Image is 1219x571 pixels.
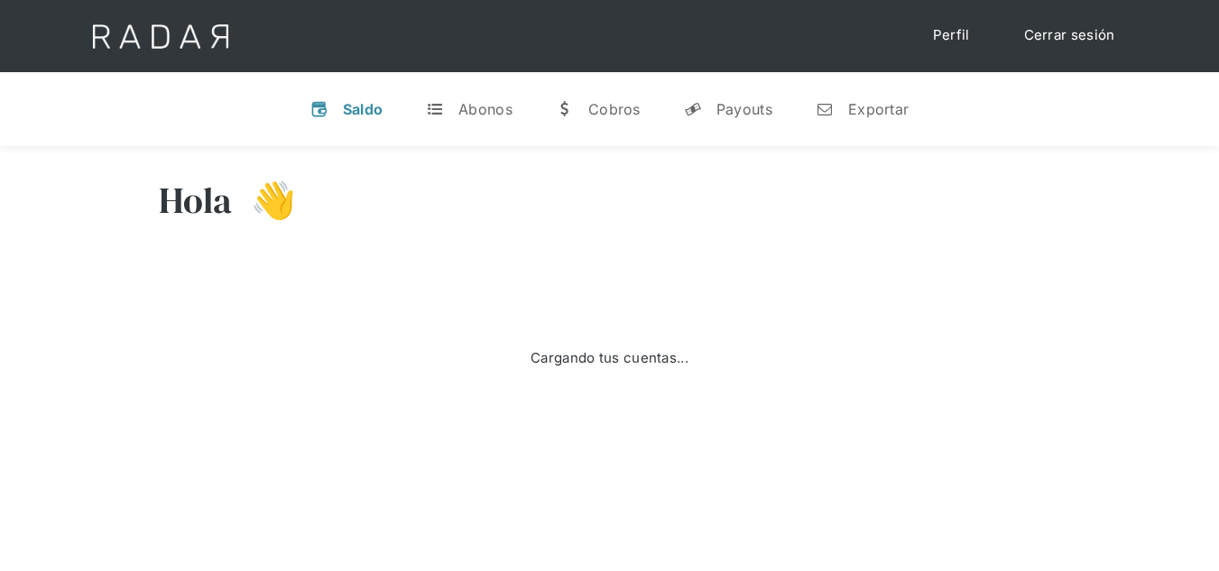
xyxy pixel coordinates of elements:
div: Payouts [716,100,772,118]
div: Saldo [343,100,383,118]
div: n [816,100,834,118]
a: Perfil [915,18,988,53]
div: Cobros [588,100,641,118]
div: v [310,100,328,118]
div: t [426,100,444,118]
h3: Hola [159,178,233,223]
div: w [556,100,574,118]
a: Cerrar sesión [1006,18,1133,53]
div: Cargando tus cuentas... [531,348,688,369]
div: y [684,100,702,118]
h3: 👋 [233,178,296,223]
div: Exportar [848,100,909,118]
div: Abonos [458,100,513,118]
